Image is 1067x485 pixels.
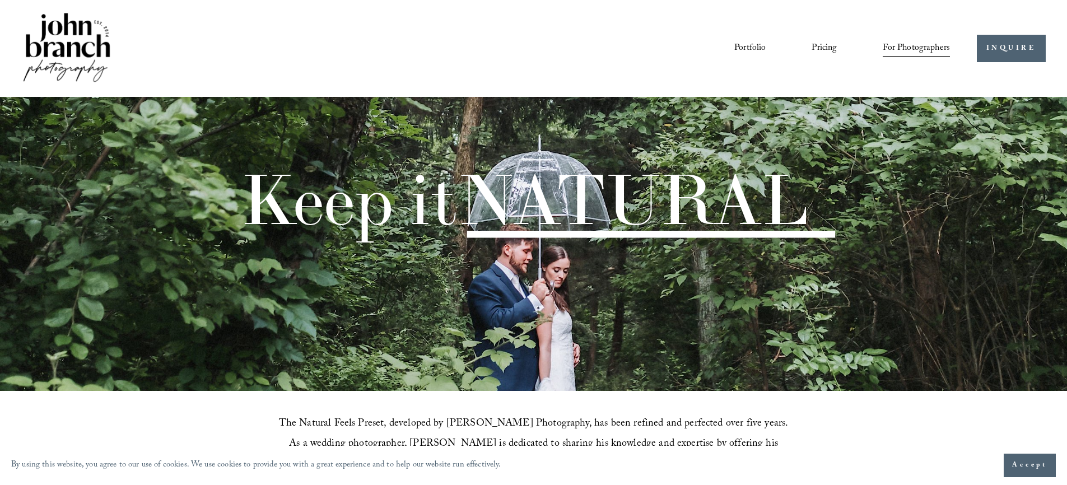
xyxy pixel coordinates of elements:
span: Accept [1012,460,1047,471]
span: NATURAL [457,155,808,243]
h1: Keep it [240,165,808,235]
a: folder dropdown [883,39,950,58]
a: Portfolio [734,39,766,58]
a: Pricing [812,39,837,58]
button: Accept [1004,454,1056,477]
p: By using this website, you agree to our use of cookies. We use cookies to provide you with a grea... [11,458,501,474]
span: For Photographers [883,40,950,57]
span: The Natural Feels Preset, developed by [PERSON_NAME] Photography, has been refined and perfected ... [279,416,791,473]
img: John Branch IV Photography [21,11,112,86]
a: INQUIRE [977,35,1046,62]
